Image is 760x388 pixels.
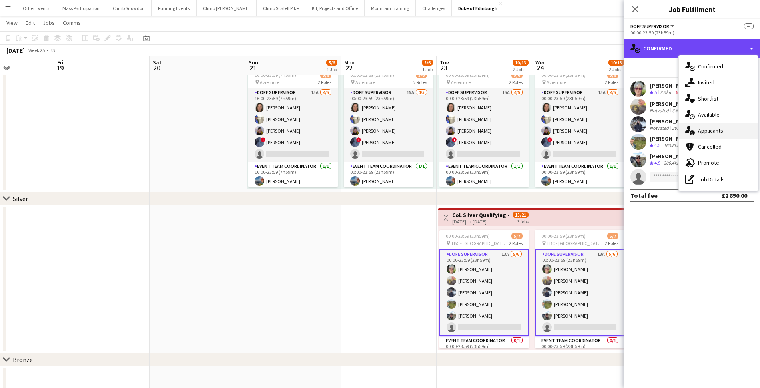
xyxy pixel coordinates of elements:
app-card-role: DofE Supervisor15A4/500:00-23:59 (23h59m)[PERSON_NAME][PERSON_NAME][PERSON_NAME]![PERSON_NAME] [344,88,433,162]
div: £2 850.00 [722,191,747,199]
div: [DATE] → [DATE] [452,219,509,225]
div: Not rated [650,107,670,113]
div: Confirmed [624,39,760,58]
span: Aviemore [451,79,471,85]
span: 15/21 [513,212,529,218]
span: Fri [57,59,64,66]
span: 5/6 [326,60,337,66]
span: 2 Roles [509,240,523,246]
app-job-card: 16:00-23:59 (7h59m)5/6 Aviemore2 RolesDofE Supervisor15A4/516:00-23:59 (7h59m)[PERSON_NAME][PERSO... [248,69,338,187]
button: Duke of Edinburgh [452,0,504,16]
div: Job Details [679,171,758,187]
div: 3.6km [670,107,686,113]
span: 2 Roles [509,79,523,85]
div: BST [50,47,58,53]
div: [PERSON_NAME] [650,82,692,89]
app-card-role: DofE Supervisor13A5/600:00-23:59 (23h59m)[PERSON_NAME][PERSON_NAME][PERSON_NAME][PERSON_NAME][PER... [535,249,625,336]
span: TBC - [GEOGRAPHIC_DATA] Area [451,240,509,246]
app-job-card: 00:00-23:59 (23h59m)5/7 TBC - [GEOGRAPHIC_DATA] Area2 RolesDofE Supervisor13A5/600:00-23:59 (23h5... [535,230,625,348]
app-card-role: Event Team Coordinator1/100:00-23:59 (23h59m)[PERSON_NAME] [344,162,433,189]
span: Jobs [43,19,55,26]
button: Kit, Projects and Office [305,0,365,16]
span: 2 Roles [413,79,427,85]
div: [PERSON_NAME] [650,153,692,160]
app-card-role: Event Team Coordinator0/100:00-23:59 (23h59m) [535,336,625,363]
div: 206.4km [662,160,682,167]
span: Wed [535,59,546,66]
span: Promote [698,159,719,166]
app-job-card: 00:00-23:59 (23h59m)5/6 Aviemore2 RolesDofE Supervisor15A4/500:00-23:59 (23h59m)[PERSON_NAME][PER... [535,69,625,187]
a: Comms [60,18,84,28]
span: Aviemore [260,79,279,85]
span: Invited [698,79,714,86]
span: 4.9 [654,160,660,166]
span: ! [261,137,265,142]
div: 1 Job [327,66,337,72]
span: 2 Roles [605,79,618,85]
span: 00:00-23:59 (23h59m) [541,233,586,239]
div: 201.6km [670,125,691,131]
span: 5 [654,89,657,95]
span: Sat [153,59,162,66]
span: 5/7 [511,233,523,239]
span: 19 [56,63,64,72]
div: [DATE] [6,46,25,54]
div: Silver [13,195,28,203]
h3: CoL Silver Qualifying - [452,211,509,219]
button: Climb Scafell Pike [257,0,305,16]
div: 1 Job [422,66,433,72]
span: Applicants [698,127,723,134]
app-card-role: DofE Supervisor15A4/516:00-23:59 (7h59m)[PERSON_NAME][PERSON_NAME][PERSON_NAME]![PERSON_NAME] [248,88,338,162]
span: DofE Supervisor [630,23,669,29]
app-card-role: DofE Supervisor15A4/500:00-23:59 (23h59m)[PERSON_NAME][PERSON_NAME][PERSON_NAME]![PERSON_NAME] [535,88,625,162]
span: 4.5 [654,142,660,148]
app-job-card: 00:00-23:59 (23h59m)5/7 TBC - [GEOGRAPHIC_DATA] Area2 RolesDofE Supervisor13A5/600:00-23:59 (23h5... [439,230,529,348]
a: View [3,18,21,28]
button: Other Events [16,0,56,16]
div: Not rated [650,125,670,131]
div: [PERSON_NAME] [650,100,696,107]
h3: Job Fulfilment [624,4,760,14]
div: 2 Jobs [513,66,528,72]
span: 23 [439,63,449,72]
a: Jobs [40,18,58,28]
span: 00:00-23:59 (23h59m) [446,233,490,239]
div: 163.8km [662,142,682,149]
app-job-card: 00:00-23:59 (23h59m)5/6 Aviemore2 RolesDofE Supervisor15A4/500:00-23:59 (23h59m)[PERSON_NAME][PER... [439,69,529,187]
span: 24 [534,63,546,72]
app-card-role: DofE Supervisor15A4/500:00-23:59 (23h59m)[PERSON_NAME][PERSON_NAME][PERSON_NAME]![PERSON_NAME] [439,88,529,162]
button: Challenges [416,0,452,16]
span: Sun [249,59,258,66]
button: Mountain Training [365,0,416,16]
span: Available [698,111,720,118]
span: Tue [440,59,449,66]
span: -- [744,23,754,29]
span: Confirmed [698,63,723,70]
span: 2 Roles [605,240,618,246]
button: Mass Participation [56,0,106,16]
a: Edit [22,18,38,28]
div: 3.5km [658,89,674,96]
span: 5/7 [607,233,618,239]
button: Climb [PERSON_NAME] [197,0,257,16]
span: 20 [152,63,162,72]
button: DofE Supervisor [630,23,676,29]
div: Bronze [13,356,33,364]
div: [PERSON_NAME] [650,118,700,125]
div: 3 jobs [517,218,529,225]
app-card-role: Event Team Coordinator1/100:00-23:59 (23h59m)[PERSON_NAME] [439,162,529,189]
span: 22 [343,63,355,72]
span: Shortlist [698,95,718,102]
app-job-card: 00:00-23:59 (23h59m)5/6 Aviemore2 RolesDofE Supervisor15A4/500:00-23:59 (23h59m)[PERSON_NAME][PER... [344,69,433,187]
div: 00:00-23:59 (23h59m) [630,30,754,36]
app-card-role: DofE Supervisor13A5/600:00-23:59 (23h59m)[PERSON_NAME][PERSON_NAME][PERSON_NAME][PERSON_NAME][PER... [439,249,529,336]
span: Cancelled [698,143,722,150]
div: Total fee [630,191,658,199]
span: ! [356,137,361,142]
